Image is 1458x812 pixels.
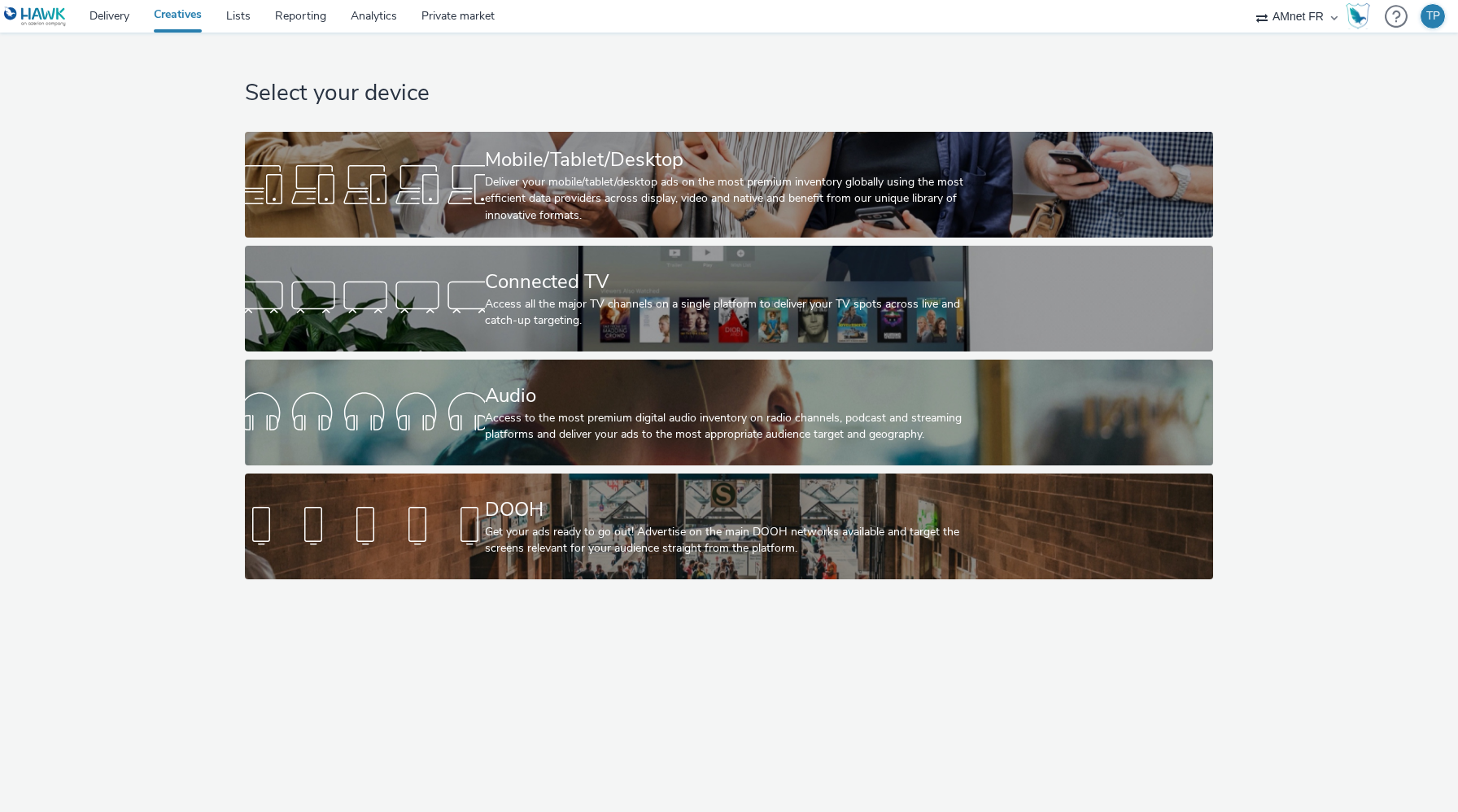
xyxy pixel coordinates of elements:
a: Connected TVAccess all the major TV channels on a single platform to deliver your TV spots across... [245,246,1213,351]
img: undefined Logo [4,7,67,27]
div: DOOH [485,495,966,524]
img: Hawk Academy [1346,3,1370,29]
a: Hawk Academy [1346,3,1377,29]
div: Deliver your mobile/tablet/desktop ads on the most premium inventory globally using the most effi... [485,174,966,224]
a: Mobile/Tablet/DesktopDeliver your mobile/tablet/desktop ads on the most premium inventory globall... [245,132,1213,238]
a: DOOHGet your ads ready to go out! Advertise on the main DOOH networks available and target the sc... [245,474,1213,579]
div: Mobile/Tablet/Desktop [485,146,966,174]
div: Connected TV [485,268,966,296]
a: AudioAccess to the most premium digital audio inventory on radio channels, podcast and streaming ... [245,360,1213,465]
div: TP [1426,4,1440,28]
div: Access to the most premium digital audio inventory on radio channels, podcast and streaming platf... [485,410,966,443]
div: Get your ads ready to go out! Advertise on the main DOOH networks available and target the screen... [485,524,966,557]
h1: Select your device [245,78,1213,109]
div: Audio [485,382,966,410]
div: Access all the major TV channels on a single platform to deliver your TV spots across live and ca... [485,296,966,330]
